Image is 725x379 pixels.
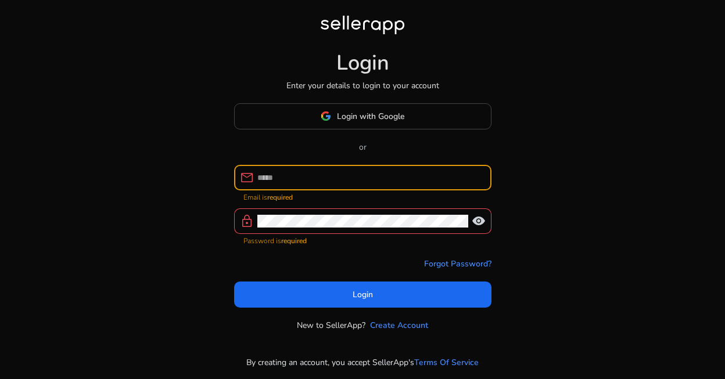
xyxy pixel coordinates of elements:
button: Login with Google [234,103,491,129]
a: Forgot Password? [424,258,491,270]
p: or [234,141,491,153]
span: visibility [472,214,486,228]
button: Login [234,281,491,308]
strong: required [267,193,293,202]
strong: required [281,236,307,246]
span: lock [240,214,254,228]
mat-error: Password is [243,234,482,246]
a: Terms Of Service [414,356,479,369]
p: New to SellerApp? [297,319,365,331]
span: Login with Google [337,110,404,122]
a: Create Account [370,319,428,331]
p: Enter your details to login to your account [286,80,439,92]
img: google-logo.svg [321,111,331,121]
span: mail [240,171,254,185]
mat-error: Email is [243,190,482,203]
span: Login [353,288,373,301]
h1: Login [336,50,389,75]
